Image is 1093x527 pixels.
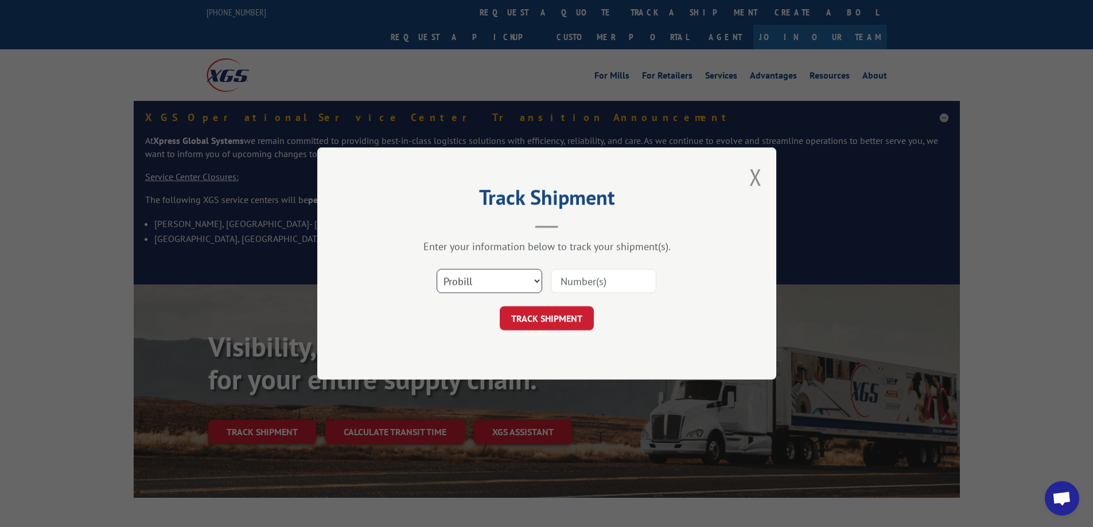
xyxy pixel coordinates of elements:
a: Open chat [1045,481,1079,516]
input: Number(s) [551,269,656,293]
button: TRACK SHIPMENT [500,306,594,330]
h2: Track Shipment [375,189,719,211]
div: Enter your information below to track your shipment(s). [375,240,719,253]
button: Close modal [749,162,762,192]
